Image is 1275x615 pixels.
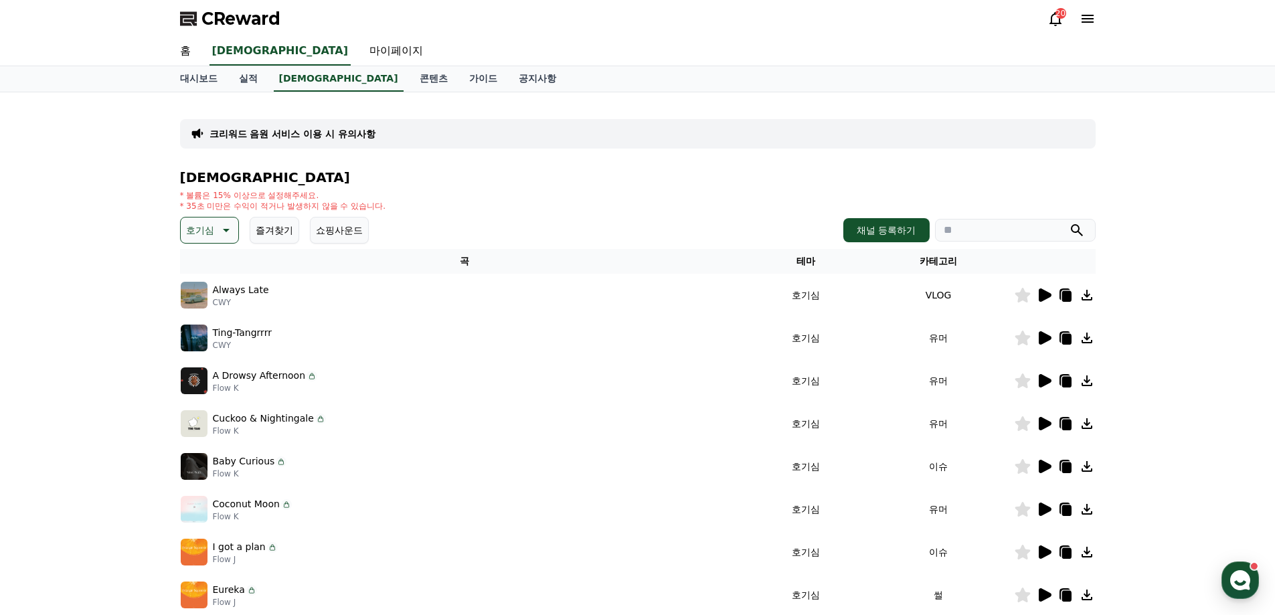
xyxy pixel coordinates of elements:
p: * 볼륨은 15% 이상으로 설정해주세요. [180,190,386,201]
img: music [181,325,207,351]
td: 이슈 [863,531,1014,574]
a: 설정 [173,424,257,458]
button: 호기심 [180,217,239,244]
p: Coconut Moon [213,497,280,511]
td: 유머 [863,317,1014,359]
a: [DEMOGRAPHIC_DATA] [209,37,351,66]
td: 호기심 [749,317,863,359]
th: 카테고리 [863,249,1014,274]
p: Flow J [213,597,257,608]
p: Cuckoo & Nightingale [213,412,314,426]
p: Flow K [213,426,326,436]
p: I got a plan [213,540,266,554]
a: 홈 [169,37,201,66]
a: 홈 [4,424,88,458]
p: CWY [213,297,269,308]
td: 호기심 [749,488,863,531]
p: Baby Curious [213,454,275,468]
td: 호기심 [749,445,863,488]
a: 20 [1047,11,1064,27]
td: 호기심 [749,274,863,317]
td: 호기심 [749,402,863,445]
td: VLOG [863,274,1014,317]
td: 유머 [863,359,1014,402]
a: 대화 [88,424,173,458]
img: music [181,539,207,565]
a: CReward [180,8,280,29]
img: music [181,282,207,309]
button: 즐겨찾기 [250,217,299,244]
p: Flow K [213,468,287,479]
td: 호기심 [749,359,863,402]
p: Eureka [213,583,245,597]
p: Always Late [213,283,269,297]
p: 호기심 [186,221,214,240]
a: 실적 [228,66,268,92]
td: 호기심 [749,531,863,574]
p: A Drowsy Afternoon [213,369,306,383]
p: * 35초 미만은 수익이 적거나 발생하지 않을 수 있습니다. [180,201,386,211]
img: music [181,496,207,523]
a: 가이드 [458,66,508,92]
th: 테마 [749,249,863,274]
img: music [181,582,207,608]
span: 대화 [122,445,139,456]
a: 공지사항 [508,66,567,92]
p: Flow K [213,511,292,522]
img: music [181,453,207,480]
a: 크리워드 음원 서비스 이용 시 유의사항 [209,127,375,141]
p: Flow K [213,383,318,393]
span: 설정 [207,444,223,455]
td: 유머 [863,402,1014,445]
p: Ting-Tangrrrr [213,326,272,340]
p: Flow J [213,554,278,565]
td: 유머 [863,488,1014,531]
span: CReward [201,8,280,29]
span: 홈 [42,444,50,455]
h4: [DEMOGRAPHIC_DATA] [180,170,1096,185]
a: 콘텐츠 [409,66,458,92]
img: music [181,367,207,394]
div: 20 [1055,8,1066,19]
a: [DEMOGRAPHIC_DATA] [274,66,404,92]
img: music [181,410,207,437]
button: 쇼핑사운드 [310,217,369,244]
a: 마이페이지 [359,37,434,66]
p: CWY [213,340,272,351]
a: 대시보드 [169,66,228,92]
th: 곡 [180,249,749,274]
td: 이슈 [863,445,1014,488]
button: 채널 등록하기 [843,218,929,242]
